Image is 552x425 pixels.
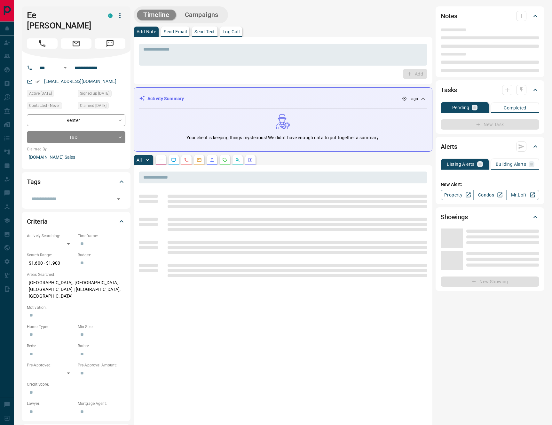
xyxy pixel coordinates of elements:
[441,181,539,188] p: New Alert:
[447,162,475,166] p: Listing Alerts
[27,10,99,31] h1: Ee [PERSON_NAME]
[441,139,539,154] div: Alerts
[194,29,215,34] p: Send Text
[441,11,457,21] h2: Notes
[441,141,457,152] h2: Alerts
[78,90,125,99] div: Sat Sep 07 2019
[27,258,75,269] p: $1,600 - $1,900
[27,343,75,349] p: Beds:
[61,64,69,72] button: Open
[496,162,526,166] p: Building Alerts
[29,102,60,109] span: Contacted - Never
[137,10,176,20] button: Timeline
[61,38,91,49] span: Email
[504,106,526,110] p: Completed
[27,233,75,239] p: Actively Searching:
[27,216,48,227] h2: Criteria
[408,96,418,102] p: -- ago
[27,38,58,49] span: Call
[78,401,125,406] p: Mortgage Agent:
[27,146,125,152] p: Claimed By:
[441,82,539,98] div: Tasks
[506,190,539,200] a: Mr.Loft
[78,233,125,239] p: Timeframe:
[80,102,106,109] span: Claimed [DATE]
[137,29,156,34] p: Add Note
[27,305,125,310] p: Motivation:
[78,343,125,349] p: Baths:
[27,174,125,189] div: Tags
[27,362,75,368] p: Pre-Approved:
[164,29,187,34] p: Send Email
[27,131,125,143] div: TBD
[222,157,227,163] svg: Requests
[29,90,52,97] span: Active [DATE]
[27,324,75,330] p: Home Type:
[27,252,75,258] p: Search Range:
[27,381,125,387] p: Credit Score:
[248,157,253,163] svg: Agent Actions
[197,157,202,163] svg: Emails
[78,252,125,258] p: Budget:
[35,79,40,84] svg: Email Verified
[108,13,113,18] div: condos.ca
[209,157,215,163] svg: Listing Alerts
[137,158,142,162] p: All
[27,214,125,229] div: Criteria
[147,95,184,102] p: Activity Summary
[78,324,125,330] p: Min Size:
[27,272,125,277] p: Areas Searched:
[473,190,506,200] a: Condos
[235,157,240,163] svg: Opportunities
[27,114,125,126] div: Renter
[80,90,109,97] span: Signed up [DATE]
[158,157,163,163] svg: Notes
[186,134,380,141] p: Your client is keeping things mysterious! We didn't have enough data to put together a summary.
[27,152,125,163] p: [DOMAIN_NAME] Sales
[441,212,468,222] h2: Showings
[78,102,125,111] div: Wed Feb 19 2025
[223,29,240,34] p: Log Call
[27,277,125,301] p: [GEOGRAPHIC_DATA], [GEOGRAPHIC_DATA], [GEOGRAPHIC_DATA] | [GEOGRAPHIC_DATA], [GEOGRAPHIC_DATA]
[441,209,539,225] div: Showings
[27,90,75,99] div: Sun Oct 27 2019
[27,177,40,187] h2: Tags
[139,93,427,105] div: Activity Summary-- ago
[184,157,189,163] svg: Calls
[441,8,539,24] div: Notes
[171,157,176,163] svg: Lead Browsing Activity
[441,190,474,200] a: Property
[178,10,225,20] button: Campaigns
[114,195,123,204] button: Open
[441,85,457,95] h2: Tasks
[44,79,116,84] a: [EMAIL_ADDRESS][DOMAIN_NAME]
[78,362,125,368] p: Pre-Approval Amount:
[95,38,125,49] span: Message
[27,401,75,406] p: Lawyer:
[452,105,469,110] p: Pending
